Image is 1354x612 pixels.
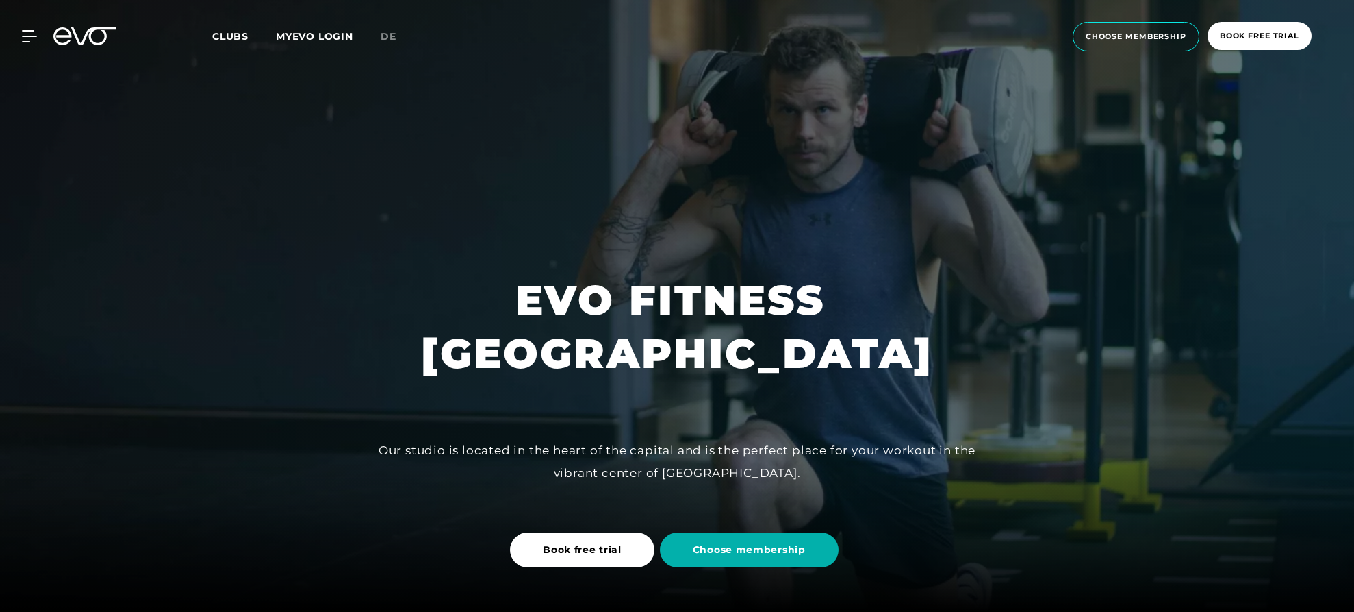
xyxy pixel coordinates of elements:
[1069,22,1203,51] a: choose membership
[212,29,276,42] a: Clubs
[381,29,413,45] a: de
[421,273,933,380] h1: EVO FITNESS [GEOGRAPHIC_DATA]
[510,522,660,578] a: Book free trial
[1203,22,1316,51] a: book free trial
[369,439,985,484] div: Our studio is located in the heart of the capital and is the perfect place for your workout in th...
[381,30,396,42] span: de
[693,543,806,557] span: Choose membership
[1220,30,1299,42] span: book free trial
[660,522,844,578] a: Choose membership
[543,543,622,557] span: Book free trial
[1086,31,1186,42] span: choose membership
[212,30,248,42] span: Clubs
[276,30,353,42] a: MYEVO LOGIN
